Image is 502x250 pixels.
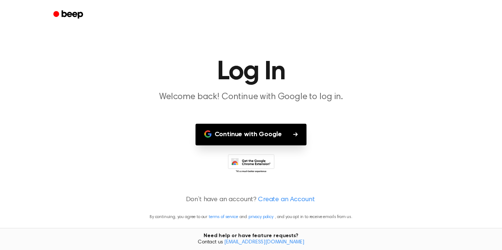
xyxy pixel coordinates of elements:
[209,215,238,219] a: terms of service
[258,195,315,205] a: Create an Account
[9,195,493,205] p: Don’t have an account?
[248,215,273,219] a: privacy policy
[48,8,90,22] a: Beep
[9,214,493,220] p: By continuing, you agree to our and , and you opt in to receive emails from us.
[110,91,392,103] p: Welcome back! Continue with Google to log in.
[196,124,307,145] button: Continue with Google
[63,59,439,85] h1: Log In
[4,239,498,246] span: Contact us
[224,240,304,245] a: [EMAIL_ADDRESS][DOMAIN_NAME]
